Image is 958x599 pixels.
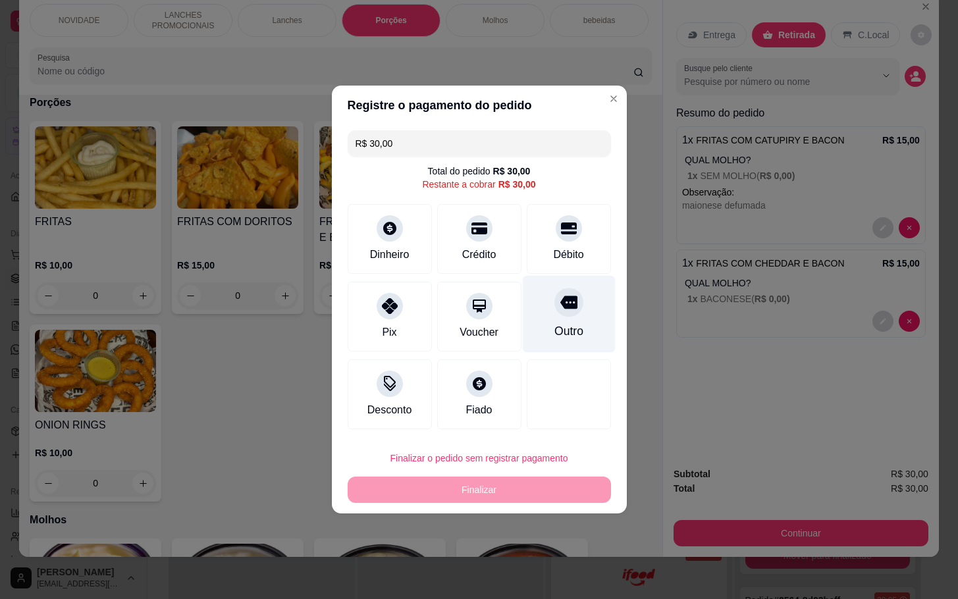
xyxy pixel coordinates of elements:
input: Ex.: hambúrguer de cordeiro [356,130,603,157]
div: Voucher [460,325,498,340]
div: Total do pedido [428,165,531,178]
div: Débito [553,247,583,263]
div: Dinheiro [370,247,410,263]
div: R$ 30,00 [498,178,536,191]
button: Close [603,88,624,109]
div: R$ 30,00 [493,165,531,178]
header: Registre o pagamento do pedido [332,86,627,125]
div: Crédito [462,247,496,263]
div: Fiado [466,402,492,418]
button: Finalizar o pedido sem registrar pagamento [348,445,611,471]
div: Outro [554,323,583,340]
div: Desconto [367,402,412,418]
div: Pix [382,325,396,340]
div: Restante a cobrar [422,178,535,191]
